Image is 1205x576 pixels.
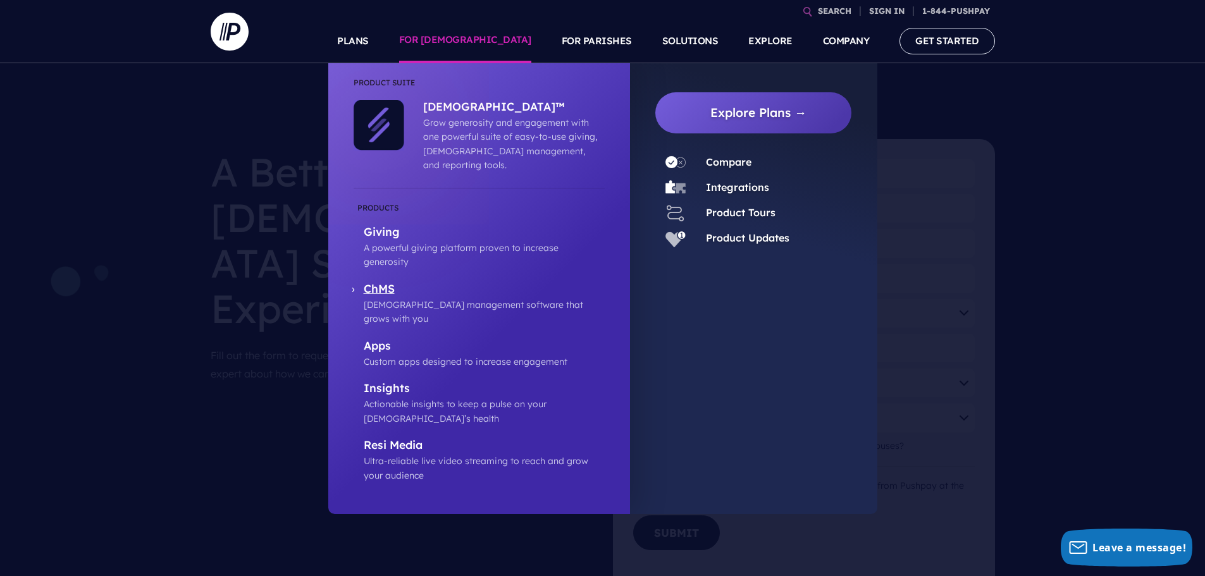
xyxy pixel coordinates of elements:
img: ChurchStaq™ - Icon [354,100,404,150]
a: ChMS [DEMOGRAPHIC_DATA] management software that grows with you [354,282,605,326]
a: Explore Plans → [665,92,852,133]
a: SOLUTIONS [662,19,719,63]
a: Resi Media Ultra-reliable live video streaming to reach and grow your audience [354,438,605,482]
a: COMPANY [823,19,870,63]
button: Leave a message! [1061,529,1192,567]
img: Compare - Icon [665,152,686,173]
a: Integrations [706,181,769,193]
a: GET STARTED [899,28,995,54]
p: Actionable insights to keep a pulse on your [DEMOGRAPHIC_DATA]’s health [364,397,605,426]
img: Integrations - Icon [665,178,686,198]
p: Custom apps designed to increase engagement [364,355,605,369]
p: A powerful giving platform proven to increase generosity [364,241,605,269]
a: Product Updates - Icon [655,228,696,248]
p: Insights [364,381,605,397]
a: [DEMOGRAPHIC_DATA]™ Grow generosity and engagement with one powerful suite of easy-to-use giving,... [404,100,598,173]
p: [DEMOGRAPHIC_DATA]™ [423,100,598,116]
p: Resi Media [364,438,605,454]
img: Product Updates - Icon [665,228,686,248]
a: Giving A powerful giving platform proven to increase generosity [354,201,605,269]
a: Apps Custom apps designed to increase engagement [354,339,605,369]
p: Giving [364,225,605,241]
img: Product Tours - Icon [665,203,686,223]
a: FOR PARISHES [562,19,632,63]
p: [DEMOGRAPHIC_DATA] management software that grows with you [364,298,605,326]
a: PLANS [337,19,369,63]
a: Product Tours - Icon [655,203,696,223]
a: Product Updates [706,231,789,244]
p: Ultra-reliable live video streaming to reach and grow your audience [364,454,605,482]
a: Insights Actionable insights to keep a pulse on your [DEMOGRAPHIC_DATA]’s health [354,381,605,426]
a: Product Tours [706,206,776,219]
a: Compare [706,156,751,168]
p: Grow generosity and engagement with one powerful suite of easy-to-use giving, [DEMOGRAPHIC_DATA] ... [423,116,598,173]
p: Apps [364,339,605,355]
a: Integrations - Icon [655,178,696,198]
a: FOR [DEMOGRAPHIC_DATA] [399,19,531,63]
a: Compare - Icon [655,152,696,173]
a: EXPLORE [748,19,793,63]
li: Product Suite [354,76,605,100]
p: ChMS [364,282,605,298]
span: Leave a message! [1092,541,1186,555]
